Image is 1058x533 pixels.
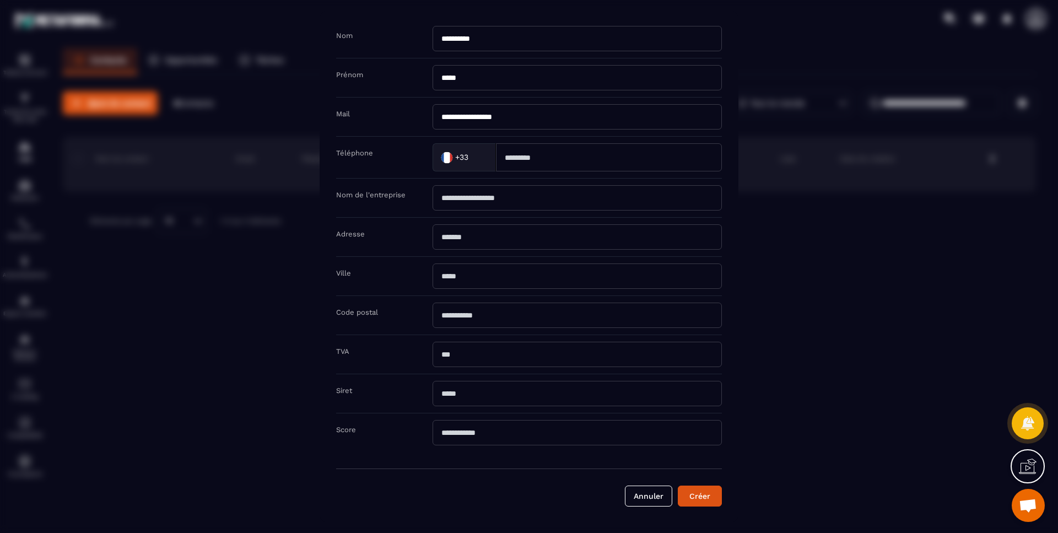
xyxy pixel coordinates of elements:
[336,31,353,39] label: Nom
[1012,489,1045,522] div: Ouvrir le chat
[336,268,351,277] label: Ville
[336,229,365,238] label: Adresse
[336,190,406,198] label: Nom de l'entreprise
[336,425,356,433] label: Score
[625,485,672,506] button: Annuler
[336,386,352,394] label: Siret
[336,308,378,316] label: Code postal
[436,146,458,168] img: Country Flag
[455,152,468,163] span: +33
[336,109,350,117] label: Mail
[678,485,722,506] button: Créer
[471,149,484,165] input: Search for option
[336,347,349,355] label: TVA
[336,70,363,78] label: Prénom
[336,148,373,157] label: Téléphone
[433,143,496,171] div: Search for option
